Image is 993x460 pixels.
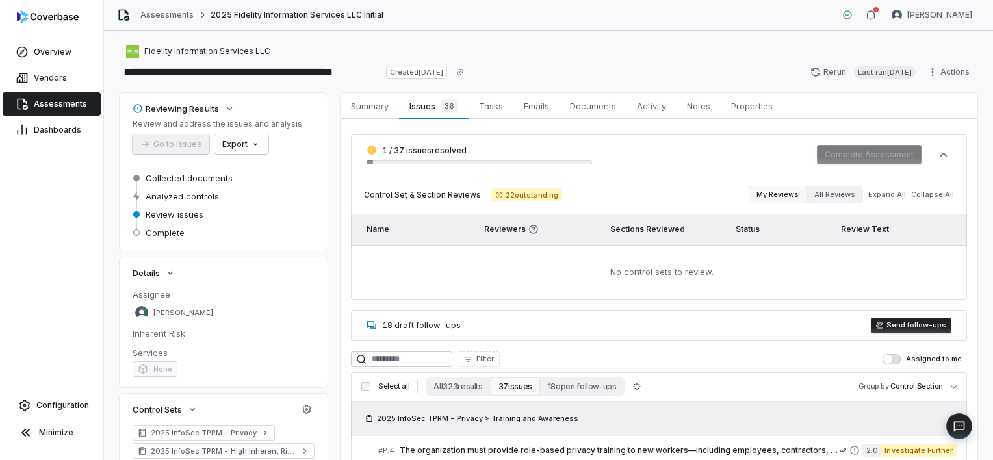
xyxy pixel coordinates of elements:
span: Name [367,224,389,234]
span: # P.4 [378,446,394,455]
button: My Reviews [749,186,806,203]
span: Issues [404,97,463,115]
span: 2025 InfoSec TPRM - Privacy [151,428,257,438]
button: Madison Hull avatar[PERSON_NAME] [884,5,980,25]
button: https://fisglobal.com/Fidelity Information Services LLC [122,40,274,63]
span: The organization must provide role-based privacy training to new workers—including employees, con... [400,445,839,455]
span: 2025 Fidelity Information Services LLC Initial [211,10,383,20]
span: Vendors [34,73,67,83]
span: Analyzed controls [146,190,219,202]
span: Control Sets [133,403,182,415]
button: All 323 results [426,377,490,396]
a: Assessments [3,92,101,116]
span: Investigate Further [881,444,957,457]
span: Documents [565,97,621,114]
span: Last run [DATE] [854,66,916,79]
span: Review issues [146,209,203,220]
button: Export [214,134,268,154]
span: 18 draft follow-ups [382,320,461,330]
button: Minimize [5,420,98,446]
span: Properties [726,97,778,114]
a: Assessments [140,10,194,20]
button: Expand All [864,183,910,207]
span: Overview [34,47,71,57]
span: Group by [858,381,889,390]
span: Notes [682,97,716,114]
a: Dashboards [3,118,101,142]
button: Actions [923,62,977,82]
div: Reviewing Results [133,103,219,114]
span: Assessments [34,99,87,109]
span: Dashboards [34,125,81,135]
button: Details [129,261,179,285]
span: 2025 InfoSec TPRM - Privacy > Training and Awareness [377,413,578,424]
button: Reviewing Results [129,97,239,120]
span: Configuration [36,400,89,411]
span: 1 / 37 issues resolved [382,146,467,155]
span: Select all [378,381,409,391]
span: Fidelity Information Services LLC [144,46,270,57]
button: Send follow-ups [871,318,951,333]
span: Created [DATE] [386,66,447,79]
a: Vendors [3,66,101,90]
span: Tasks [474,97,508,114]
span: Details [133,267,160,279]
span: Complete [146,227,185,238]
a: Configuration [5,394,98,417]
button: Filter [458,351,500,367]
dt: Services [133,347,315,359]
a: 2025 InfoSec TPRM - High Inherent Risk (TruSight Supported) [133,443,315,459]
button: Copy link [448,60,472,84]
button: Collapse All [907,183,958,207]
img: Madison Hull avatar [892,10,902,20]
td: No control sets to review. [351,245,967,300]
dt: Inherent Risk [133,327,315,339]
span: 22 outstanding [491,188,562,201]
span: Control Set & Section Reviews [364,190,481,200]
button: RerunLast run[DATE] [803,62,923,82]
span: Minimize [39,428,73,438]
span: [PERSON_NAME] [153,308,213,318]
dt: Assignee [133,288,315,300]
span: Reviewers [484,224,594,235]
button: Control Sets [129,398,201,421]
div: Review filter [749,186,863,203]
span: Review Text [841,224,889,234]
button: 18 open follow-ups [540,377,625,396]
span: Emails [519,97,554,114]
span: Activity [632,97,671,114]
span: [PERSON_NAME] [907,10,972,20]
button: 37 issues [491,377,540,396]
a: 2025 InfoSec TPRM - Privacy [133,425,275,441]
span: Sections Reviewed [610,224,685,234]
label: Assigned to me [883,354,962,364]
button: Assigned to me [883,354,901,364]
img: logo-D7KZi-bG.svg [17,10,79,23]
p: Review and address the issues and analysis [133,119,302,129]
span: 36 [441,99,458,112]
input: Select all [361,382,370,391]
span: 2025 InfoSec TPRM - High Inherent Risk (TruSight Supported) [151,446,296,456]
img: Madison Hull avatar [135,306,148,319]
span: 2.0 [862,444,881,457]
span: Status [736,224,760,234]
span: Summary [346,97,394,114]
button: All Reviews [806,186,863,203]
span: Collected documents [146,172,233,184]
a: Overview [3,40,101,64]
span: Filter [476,354,494,364]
